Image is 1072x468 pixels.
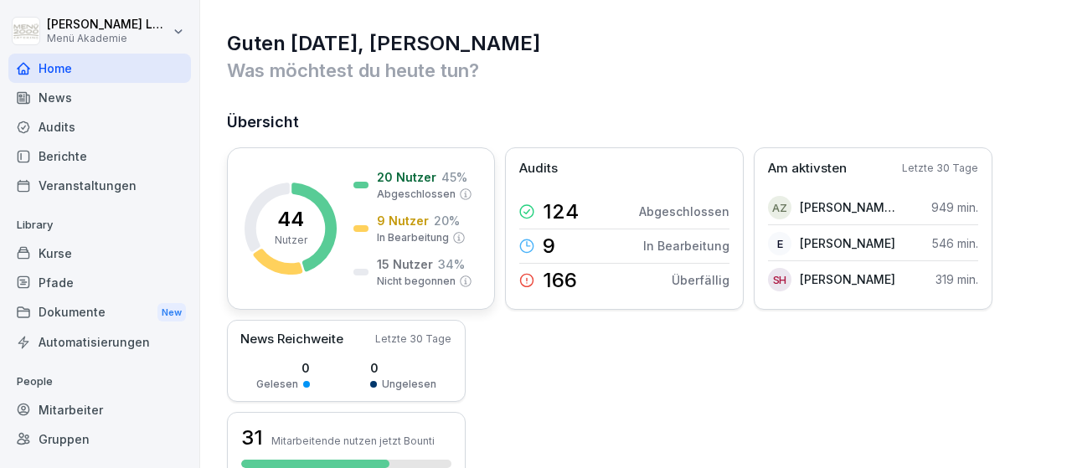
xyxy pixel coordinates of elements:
[434,212,460,229] p: 20 %
[377,187,456,202] p: Abgeschlossen
[47,18,169,32] p: [PERSON_NAME] Lechler
[672,271,729,289] p: Überfällig
[227,30,1047,57] h1: Guten [DATE], [PERSON_NAME]
[375,332,451,347] p: Letzte 30 Tage
[932,234,978,252] p: 546 min.
[370,359,436,377] p: 0
[8,327,191,357] a: Automatisierungen
[643,237,729,255] p: In Bearbeitung
[800,270,895,288] p: [PERSON_NAME]
[768,159,847,178] p: Am aktivsten
[935,270,978,288] p: 319 min.
[768,232,791,255] div: E
[438,255,465,273] p: 34 %
[8,297,191,328] div: Dokumente
[377,274,456,289] p: Nicht begonnen
[8,268,191,297] a: Pfade
[275,233,307,248] p: Nutzer
[377,255,433,273] p: 15 Nutzer
[377,212,429,229] p: 9 Nutzer
[382,377,436,392] p: Ungelesen
[8,171,191,200] a: Veranstaltungen
[902,161,978,176] p: Letzte 30 Tage
[8,424,191,454] a: Gruppen
[8,297,191,328] a: DokumenteNew
[931,198,978,216] p: 949 min.
[227,111,1047,134] h2: Übersicht
[8,395,191,424] a: Mitarbeiter
[543,270,577,291] p: 166
[8,141,191,171] a: Berichte
[256,377,298,392] p: Gelesen
[227,57,1047,84] p: Was möchtest du heute tun?
[377,168,436,186] p: 20 Nutzer
[157,303,186,322] div: New
[543,202,579,222] p: 124
[8,83,191,112] a: News
[277,209,304,229] p: 44
[639,203,729,220] p: Abgeschlossen
[8,368,191,395] p: People
[271,435,435,447] p: Mitarbeitende nutzen jetzt Bounti
[800,198,896,216] p: [PERSON_NAME] Zsarta
[441,168,467,186] p: 45 %
[241,424,263,452] h3: 31
[8,112,191,141] a: Audits
[8,239,191,268] a: Kurse
[8,212,191,239] p: Library
[377,230,449,245] p: In Bearbeitung
[543,236,555,256] p: 9
[47,33,169,44] p: Menü Akademie
[256,359,310,377] p: 0
[800,234,895,252] p: [PERSON_NAME]
[8,54,191,83] a: Home
[768,268,791,291] div: SH
[768,196,791,219] div: AZ
[519,159,558,178] p: Audits
[240,330,343,349] p: News Reichweite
